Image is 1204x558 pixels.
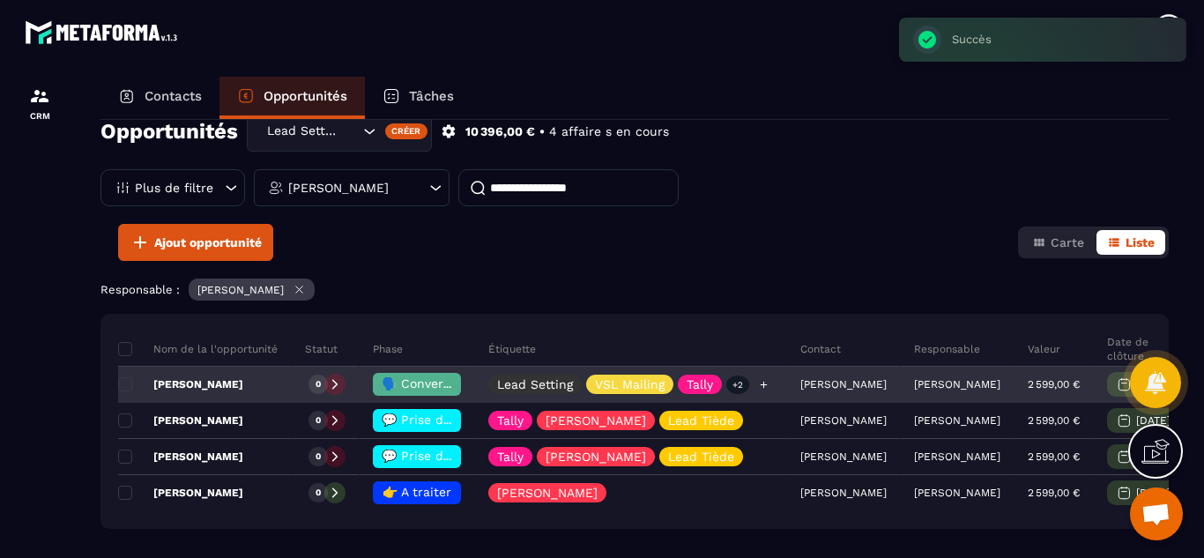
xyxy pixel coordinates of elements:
button: Carte [1022,230,1095,255]
p: 2 599,00 € [1028,378,1080,391]
input: Search for option [341,122,359,141]
p: 2 599,00 € [1028,450,1080,463]
p: Phase [373,342,403,356]
p: Nom de la l'opportunité [118,342,278,356]
p: 0 [316,414,321,427]
p: Statut [305,342,338,356]
p: 2 599,00 € [1028,487,1080,499]
span: Ajout opportunité [154,234,262,251]
p: [PERSON_NAME] [497,487,598,499]
p: Responsable [914,342,980,356]
p: Tally [687,378,713,391]
div: Search for option [247,111,432,152]
span: 👉 A traiter [383,485,451,499]
a: Contacts [100,77,219,119]
a: Opportunités [219,77,365,119]
a: Tâches [365,77,472,119]
p: Opportunités [264,88,347,104]
p: 0 [316,450,321,463]
h2: Opportunités [100,114,238,149]
p: CRM [4,111,75,121]
p: Lead Setting [497,378,573,391]
span: Liste [1126,235,1155,249]
p: VSL Mailing [595,378,665,391]
span: Lead Setting [263,122,341,141]
p: [DATE] [1136,487,1171,499]
p: [PERSON_NAME] [914,414,1000,427]
p: Étiquette [488,342,536,356]
p: [PERSON_NAME] [118,486,243,500]
p: +2 [726,376,749,394]
p: 10 396,00 € [465,123,535,140]
div: Créer [385,123,428,139]
p: [PERSON_NAME] [914,450,1000,463]
p: 0 [316,487,321,499]
p: [PERSON_NAME] [914,378,1000,391]
p: Date de clôture [1107,335,1179,363]
p: [PERSON_NAME] [118,450,243,464]
p: Contact [800,342,841,356]
p: Tâches [409,88,454,104]
p: Plus de filtre [135,182,213,194]
p: 2 599,00 € [1028,414,1080,427]
span: 🗣️ Conversation en cours [382,376,538,391]
p: • [539,123,545,140]
div: Ouvrir le chat [1130,487,1183,540]
p: 0 [316,378,321,391]
button: Ajout opportunité [118,224,273,261]
p: Lead Tiède [668,450,734,463]
button: Liste [1096,230,1165,255]
span: 💬 Prise de contact effectué [382,449,557,463]
span: 💬 Prise de contact effectué [382,413,557,427]
p: Tally [497,450,524,463]
p: [PERSON_NAME] [546,414,646,427]
p: [PERSON_NAME] [118,413,243,428]
p: Responsable : [100,283,180,296]
span: Carte [1051,235,1084,249]
p: [PERSON_NAME] [197,284,284,296]
p: Lead Tiède [668,414,734,427]
p: Contacts [145,88,202,104]
p: [PERSON_NAME] [914,487,1000,499]
a: formationformationCRM [4,72,75,134]
p: 4 affaire s en cours [549,123,669,140]
p: Tally [497,414,524,427]
p: [PERSON_NAME] [288,182,389,194]
p: [PERSON_NAME] [118,377,243,391]
p: [PERSON_NAME] [546,450,646,463]
img: logo [25,16,183,48]
p: Valeur [1028,342,1060,356]
img: formation [29,86,50,107]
